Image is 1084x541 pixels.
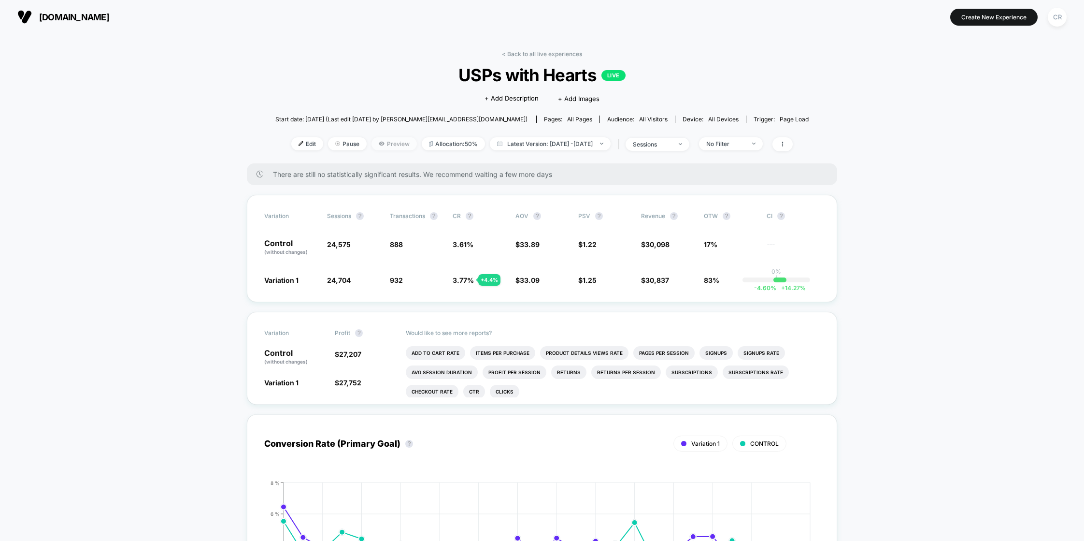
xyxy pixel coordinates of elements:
span: Allocation: 50% [422,137,485,150]
span: Sessions [327,212,351,219]
span: $ [578,276,597,284]
span: $ [515,240,540,249]
span: Variation 1 [264,379,299,387]
li: Ctr [463,385,485,398]
img: calendar [497,141,502,146]
span: CONTROL [750,440,779,447]
span: 932 [390,276,403,284]
span: Latest Version: [DATE] - [DATE] [490,137,611,150]
span: $ [641,240,670,249]
span: Pause [328,137,367,150]
span: $ [335,379,361,387]
p: 0% [771,268,781,275]
span: CR [453,212,461,219]
img: end [679,143,682,145]
span: PSV [578,212,590,219]
span: 1.25 [583,276,597,284]
span: all devices [708,116,739,123]
button: ? [777,212,785,220]
tspan: 6 % [271,511,280,516]
p: Control [264,349,325,366]
span: + Add Description [485,94,539,103]
li: Signups [699,346,733,360]
li: Subscriptions [666,366,718,379]
button: ? [466,212,473,220]
span: 30,098 [645,240,670,249]
span: (without changes) [264,249,308,255]
li: Clicks [490,385,519,398]
span: 3.77 % [453,276,474,284]
span: Variation [264,329,317,337]
button: ? [595,212,603,220]
div: No Filter [706,140,745,147]
img: rebalance [429,141,433,146]
div: Audience: [607,116,668,123]
img: Visually logo [17,10,32,24]
span: Variation [264,212,317,220]
p: LIVE [601,70,626,81]
li: Add To Cart Rate [406,346,465,360]
span: $ [641,276,669,284]
div: sessions [633,141,671,148]
li: Returns Per Session [591,366,661,379]
span: 24,575 [327,240,351,249]
span: AOV [515,212,528,219]
span: Start date: [DATE] (Last edit [DATE] by [PERSON_NAME][EMAIL_ADDRESS][DOMAIN_NAME]) [275,116,528,123]
tspan: 8 % [271,480,280,485]
img: edit [299,141,303,146]
img: end [752,143,756,145]
span: 888 [390,240,403,249]
span: 3.61 % [453,240,473,249]
span: --- [767,242,820,256]
img: end [335,141,340,146]
li: Product Details Views Rate [540,346,628,360]
span: $ [578,240,597,249]
p: | [775,275,777,282]
span: 17% [704,240,717,249]
span: Edit [291,137,323,150]
div: Pages: [544,116,592,123]
li: Avg Session Duration [406,366,478,379]
button: ? [670,212,678,220]
li: Subscriptions Rate [723,366,789,379]
span: 27,752 [339,379,361,387]
span: CI [767,212,820,220]
span: 27,207 [339,350,361,358]
span: 24,704 [327,276,351,284]
li: Returns [551,366,586,379]
span: Transactions [390,212,425,219]
li: Checkout Rate [406,385,458,398]
span: -4.60 % [754,284,776,292]
img: end [600,143,603,145]
li: Signups Rate [738,346,785,360]
span: 83% [704,276,719,284]
span: | [615,137,626,151]
span: 33.09 [520,276,540,284]
span: There are still no statistically significant results. We recommend waiting a few more days [273,170,818,178]
p: Control [264,239,317,256]
span: USPs with Hearts [302,65,782,85]
span: Preview [371,137,417,150]
div: + 4.4 % [478,274,500,286]
div: Trigger: [754,116,809,123]
p: Would like to see more reports? [406,329,820,336]
span: + [781,284,785,292]
button: [DOMAIN_NAME] [14,9,112,25]
span: Variation 1 [264,276,299,284]
span: (without changes) [264,359,308,365]
span: 14.27 % [776,284,806,292]
li: Pages Per Session [633,346,695,360]
span: 30,837 [645,276,669,284]
span: 1.22 [583,240,597,249]
span: Revenue [641,212,665,219]
button: ? [356,212,364,220]
button: ? [405,440,413,448]
li: Items Per Purchase [470,346,535,360]
span: + Add Images [558,95,599,102]
button: ? [355,329,363,337]
span: All Visitors [639,116,668,123]
span: Page Load [780,116,809,123]
a: < Back to all live experiences [502,50,582,58]
span: $ [515,276,540,284]
span: Profit [335,329,350,336]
